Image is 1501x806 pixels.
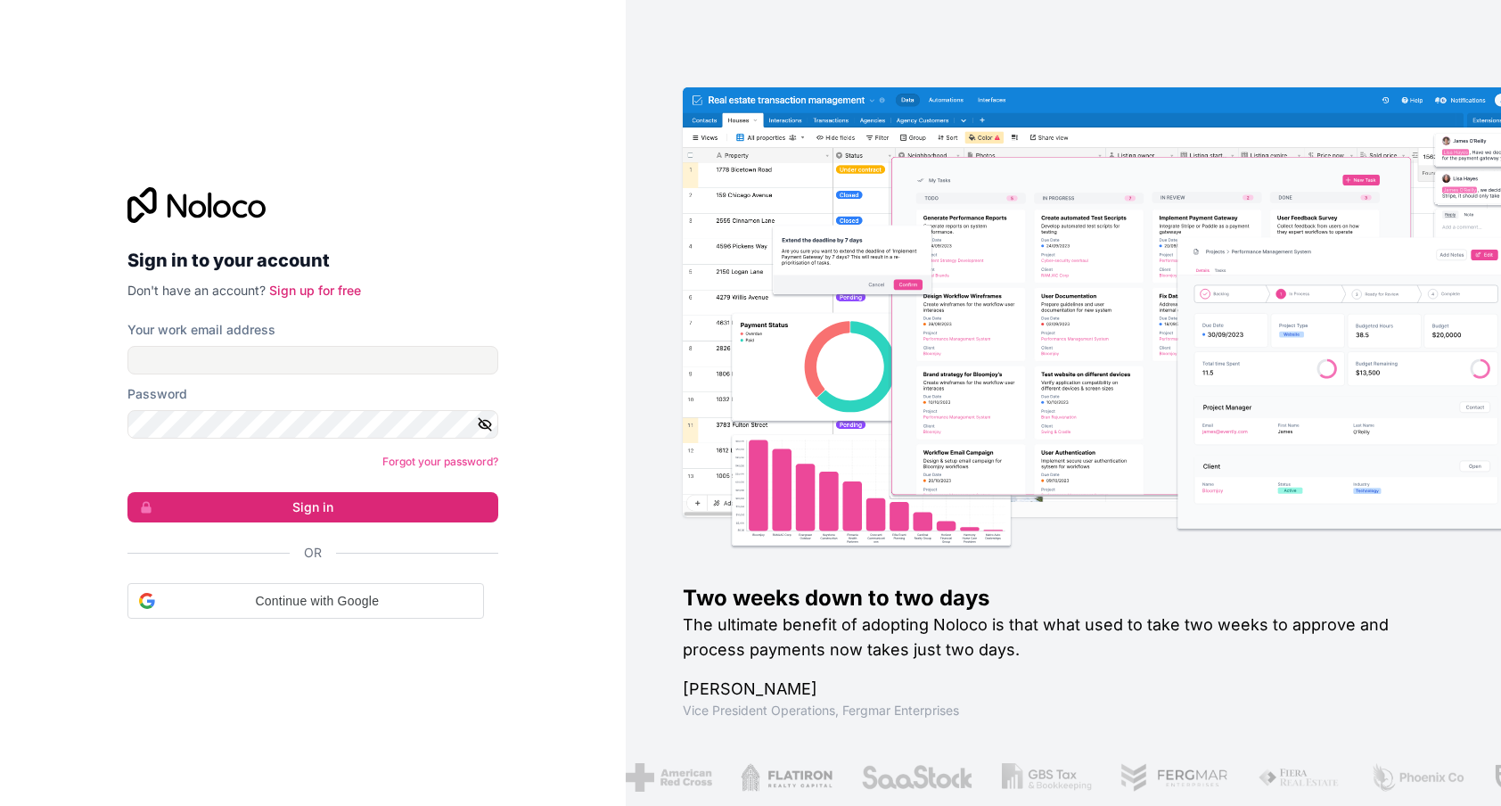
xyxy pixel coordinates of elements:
[269,283,361,298] a: Sign up for free
[683,613,1444,662] h2: The ultimate benefit of adopting Noloco is that what used to take two weeks to approve and proces...
[127,244,498,276] h2: Sign in to your account
[625,763,711,792] img: /assets/american-red-cross-BAupjrZR.png
[740,763,833,792] img: /assets/flatiron-C8eUkumj.png
[1120,763,1229,792] img: /assets/fergmar-CudnrXN5.png
[683,584,1444,613] h1: Two weeks down to two days
[127,283,266,298] span: Don't have an account?
[1257,763,1341,792] img: /assets/fiera-fwj2N5v4.png
[683,677,1444,702] h1: [PERSON_NAME]
[127,346,498,374] input: Email address
[304,544,322,562] span: Or
[127,583,484,619] div: Continue with Google
[861,763,973,792] img: /assets/saastock-C6Zbiodz.png
[1001,763,1092,792] img: /assets/gbstax-C-GtDUiK.png
[1369,763,1465,792] img: /assets/phoenix-BREaitsQ.png
[162,592,472,611] span: Continue with Google
[127,492,498,522] button: Sign in
[127,410,498,439] input: Password
[683,702,1444,720] h1: Vice President Operations , Fergmar Enterprises
[127,385,187,403] label: Password
[127,321,275,339] label: Your work email address
[382,455,498,468] a: Forgot your password?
